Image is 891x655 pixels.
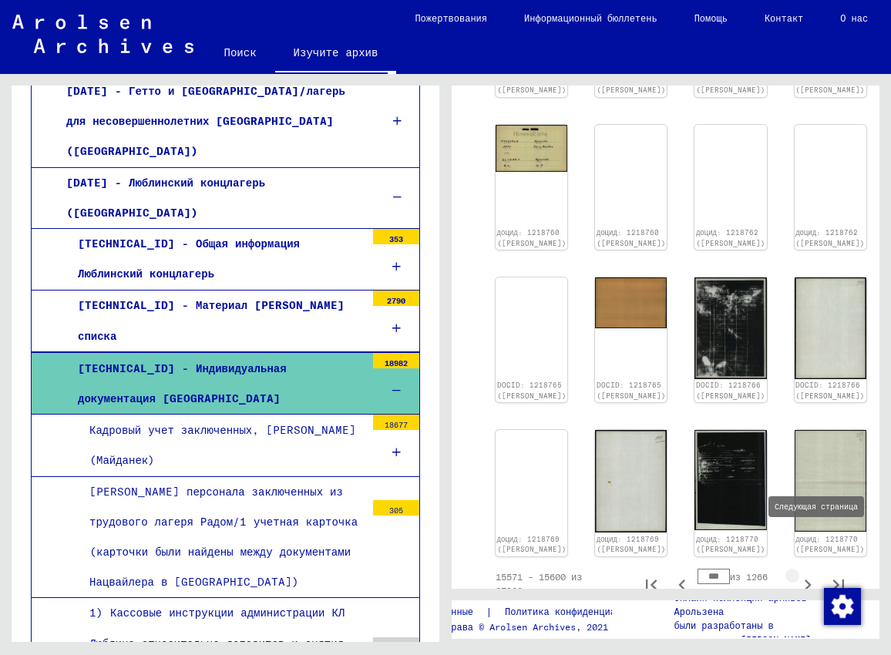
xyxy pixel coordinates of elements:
[78,477,365,598] div: [PERSON_NAME] персонала заключенных из трудового лагеря Радом/1 учетная карточка (карточки были н...
[636,569,667,600] button: First page
[698,569,792,598] div: из 1266 года
[597,228,666,247] a: ДОЦИД: 1218760 ([PERSON_NAME])
[674,619,826,647] p: были разработаны в партнерстве [PERSON_NAME]
[696,228,765,247] a: ДОЦИД: 1218762 ([PERSON_NAME])
[497,381,567,400] a: DOCID: 1218765 ([PERSON_NAME])
[496,125,567,172] img: 001.jpg
[795,430,866,532] img: 002.jpg
[795,228,865,247] a: ДОЦИД: 1218762 ([PERSON_NAME])
[373,637,419,653] div: 0
[496,570,611,598] div: 15571 – 15600 из 37968
[674,591,826,619] p: Онлайн-коллекции архивов Арользена
[597,381,666,400] a: DOCID: 1218765 ([PERSON_NAME])
[497,76,567,95] a: DOCID: 1218755 ([PERSON_NAME])
[373,415,419,430] div: 18677
[12,15,193,53] img: Arolsen_neg.svg
[497,228,567,247] a: ДОЦИД: 1218760 ([PERSON_NAME])
[694,430,766,530] img: 001.jpg
[694,277,766,379] img: 001.jpg
[595,277,667,329] img: 002.jpg
[373,353,419,368] div: 18982
[390,604,673,620] div: |
[597,76,666,95] a: DOCID: 1218755 ([PERSON_NAME])
[824,588,861,625] img: Zustimmung ändern
[66,291,365,351] div: [TECHNICAL_ID] - Материал [PERSON_NAME] списка
[696,381,765,400] a: DOCID: 1218766 ([PERSON_NAME])
[823,569,854,600] button: Last page
[595,430,667,533] img: 002.jpg
[373,500,419,516] div: 305
[390,620,673,634] p: Авторские права © Arolsen Archives, 2021
[792,569,823,600] button: Next page
[667,569,698,600] button: Previous page
[55,76,368,167] div: [DATE] - Гетто и [GEOGRAPHIC_DATA]/лагерь для несовершеннолетних [GEOGRAPHIC_DATA] ([GEOGRAPHIC_D...
[696,535,765,554] a: ДОЦИД: 1218770 ([PERSON_NAME])
[696,76,765,95] a: ДОЦИД: 1218757 ([PERSON_NAME])
[493,604,673,620] a: Политика конфиденциальности
[373,291,419,306] div: 2790
[795,76,865,95] a: ДОЦИД: 1218757 ([PERSON_NAME])
[66,354,365,414] div: [TECHNICAL_ID] - Индивидуальная документация [GEOGRAPHIC_DATA]
[497,535,567,554] a: ДОЦИД: 1218769 ([PERSON_NAME])
[597,535,666,554] a: ДОЦИД: 1218769 ([PERSON_NAME])
[206,34,275,71] a: Поиск
[78,415,365,475] div: Кадровый учет заключенных, [PERSON_NAME] (Майданек)
[373,229,419,244] div: 353
[795,381,865,400] a: DOCID: 1218766 ([PERSON_NAME])
[55,168,368,228] div: [DATE] - Люблинский концлагерь ([GEOGRAPHIC_DATA])
[795,535,865,554] a: ДОЦИД: 1218770 ([PERSON_NAME])
[275,34,397,74] a: Изучите архив
[795,277,866,379] img: 002.jpg
[66,229,365,289] div: [TECHNICAL_ID] - Общая информация Люблинский концлагерь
